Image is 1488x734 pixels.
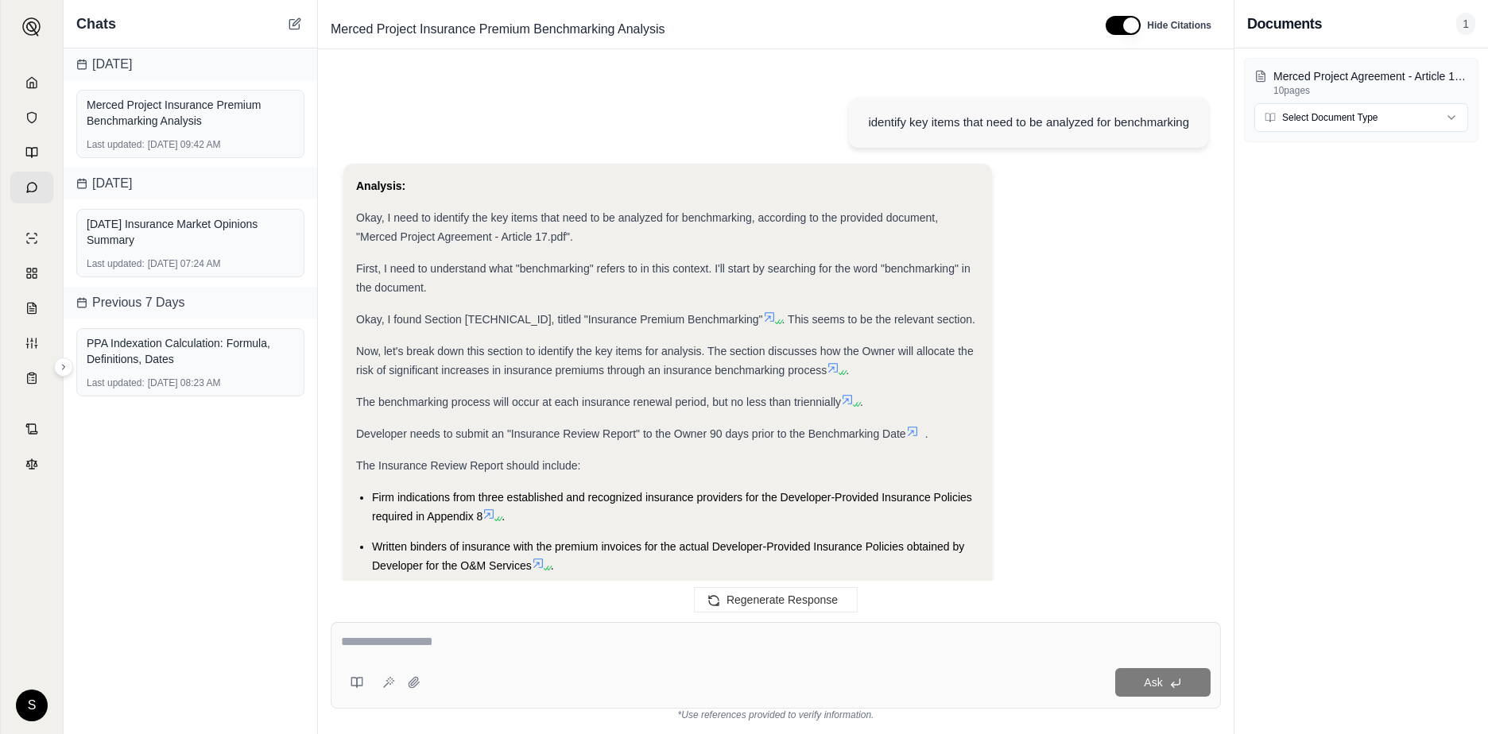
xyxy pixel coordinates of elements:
span: Okay, I need to identify the key items that need to be analyzed for benchmarking, according to th... [356,211,938,243]
a: Legal Search Engine [10,448,53,480]
div: [DATE] [64,168,317,199]
p: Merced Project Agreement - Article 17.pdf [1273,68,1468,84]
span: Regenerate Response [727,593,838,606]
div: Edit Title [324,17,1087,42]
span: First, I need to understand what "benchmarking" refers to in this context. I'll start by searchin... [356,262,971,294]
button: Expand sidebar [16,11,48,43]
span: Now, let's break down this section to identify the key items for analysis. The section discusses ... [356,345,974,377]
div: [DATE] 09:42 AM [87,138,294,151]
div: Merced Project Insurance Premium Benchmarking Analysis [87,97,294,129]
span: . [846,364,849,377]
a: Prompt Library [10,137,53,168]
h3: Documents [1247,13,1322,35]
a: Policy Comparisons [10,257,53,289]
span: The Insurance Review Report should include: [356,459,581,472]
span: 1 [1456,13,1475,35]
strong: Analysis: [356,180,405,192]
p: 10 pages [1273,84,1468,97]
div: PPA Indexation Calculation: Formula, Definitions, Dates [87,335,294,367]
a: Single Policy [10,222,53,254]
div: [DATE] Insurance Market Opinions Summary [87,216,294,248]
div: *Use references provided to verify information. [331,709,1221,721]
span: Written binders of insurance with the premium invoices for the actual Developer-Provided Insuranc... [372,540,964,572]
span: . [502,510,505,523]
a: Chat [10,172,53,203]
span: Firm indications from three established and recognized insurance providers for the Developer-Prov... [372,491,972,523]
div: [DATE] 07:24 AM [87,257,294,270]
span: . [551,559,554,572]
div: [DATE] [64,48,317,80]
span: Hide Citations [1147,19,1211,32]
span: . [860,396,863,408]
span: . This seems to be the relevant section. [782,313,975,326]
button: Regenerate Response [694,587,858,612]
a: Contract Analysis [10,413,53,445]
div: [DATE] 08:23 AM [87,377,294,389]
span: Last updated: [87,138,145,151]
a: Home [10,67,53,99]
a: Coverage Table [10,362,53,394]
div: S [16,690,48,721]
span: Merced Project Insurance Premium Benchmarking Analysis [324,17,672,42]
div: Previous 7 Days [64,287,317,319]
div: identify key items that need to be analyzed for benchmarking [868,113,1189,132]
span: Okay, I found Section [TECHNICAL_ID], titled "Insurance Premium Benchmarking" [356,313,763,326]
button: Expand sidebar [54,357,73,377]
span: Ask [1144,676,1162,689]
span: Developer needs to submit an "Insurance Review Report" to the Owner 90 days prior to the Benchmar... [356,427,906,440]
button: Ask [1115,668,1211,697]
span: Chats [76,13,116,35]
span: Last updated: [87,377,145,389]
a: Documents Vault [10,102,53,133]
a: Custom Report [10,327,53,359]
a: Claim Coverage [10,292,53,324]
span: Last updated: [87,257,145,270]
button: New Chat [285,14,304,33]
span: The benchmarking process will occur at each insurance renewal period, but no less than triennially [356,396,841,408]
span: . [925,427,928,440]
button: Merced Project Agreement - Article 17.pdf10pages [1254,68,1468,97]
img: Expand sidebar [22,17,41,37]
